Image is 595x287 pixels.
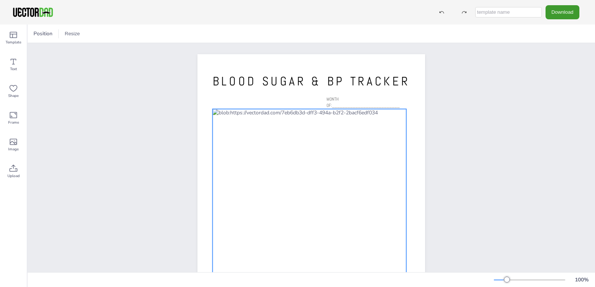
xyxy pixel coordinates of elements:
[6,39,21,45] span: Template
[573,276,591,283] div: 100 %
[213,74,410,89] span: BLOOD SUGAR & BP TRACKER
[32,30,54,37] span: Position
[62,28,83,40] button: Resize
[8,120,19,125] span: Frame
[546,5,579,19] button: Download
[12,7,54,18] img: VectorDad-1.png
[8,146,19,152] span: Image
[10,66,17,72] span: Text
[7,173,20,179] span: Upload
[8,93,19,99] span: Shape
[327,96,400,108] span: MONTH OF:__________________________
[475,7,542,17] input: template name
